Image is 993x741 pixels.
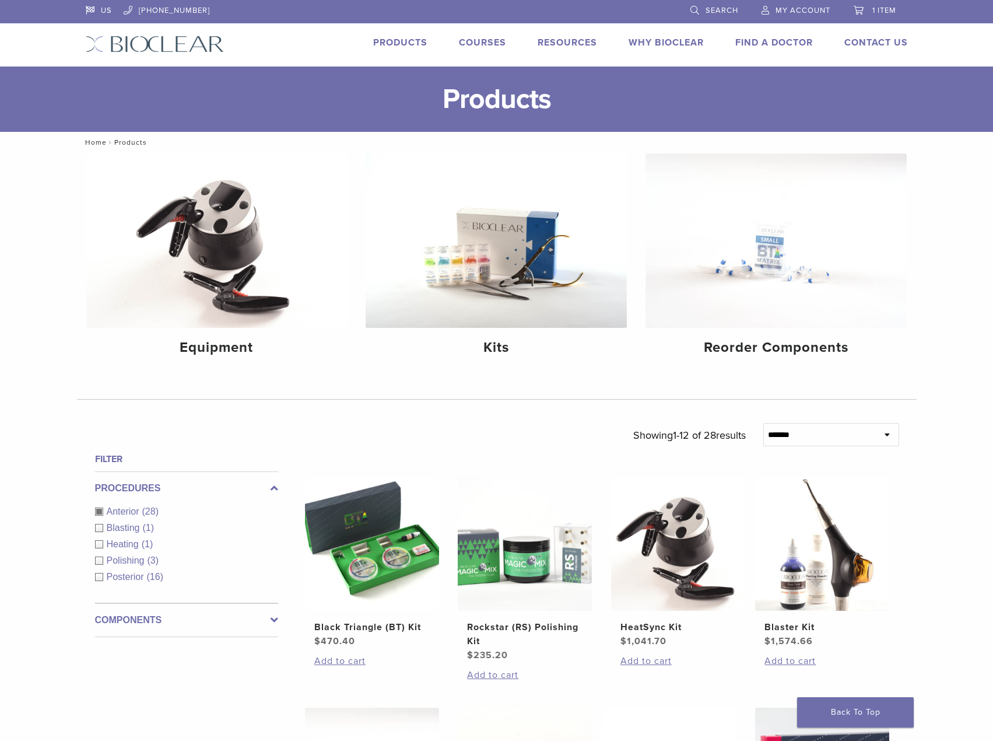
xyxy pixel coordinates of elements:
a: Why Bioclear [629,37,704,48]
a: Equipment [86,153,348,366]
nav: Products [77,132,917,153]
a: Home [82,138,107,146]
h4: Reorder Components [655,337,897,358]
img: Bioclear [86,36,224,53]
img: Equipment [86,153,348,328]
a: Rockstar (RS) Polishing KitRockstar (RS) Polishing Kit $235.20 [457,477,593,662]
bdi: 235.20 [467,649,508,661]
h2: HeatSync Kit [620,620,736,634]
bdi: 1,041.70 [620,635,666,647]
span: Heating [107,539,142,549]
a: Resources [538,37,597,48]
img: Blaster Kit [755,477,889,611]
h4: Equipment [96,337,338,358]
span: / [107,139,114,145]
bdi: 1,574.66 [764,635,813,647]
h4: Filter [95,452,278,466]
span: Polishing [107,555,148,565]
span: $ [764,635,771,647]
span: Search [706,6,738,15]
span: (28) [142,506,159,516]
a: HeatSync KitHeatSync Kit $1,041.70 [610,477,746,648]
a: Products [373,37,427,48]
a: Courses [459,37,506,48]
span: $ [314,635,321,647]
h2: Blaster Kit [764,620,880,634]
a: Black Triangle (BT) KitBlack Triangle (BT) Kit $470.40 [304,477,440,648]
a: Add to cart: “Rockstar (RS) Polishing Kit” [467,668,583,682]
a: Blaster KitBlaster Kit $1,574.66 [755,477,890,648]
a: Add to cart: “HeatSync Kit” [620,654,736,668]
bdi: 470.40 [314,635,355,647]
p: Showing results [633,423,746,448]
a: Back To Top [797,697,914,728]
a: Add to cart: “Blaster Kit” [764,654,880,668]
h4: Kits [375,337,617,358]
span: 1 item [872,6,896,15]
span: 1-12 of 28 [673,429,716,442]
span: (1) [142,539,153,549]
span: Anterior [107,506,142,516]
span: (1) [142,523,154,533]
span: Blasting [107,523,143,533]
img: HeatSync Kit [611,477,745,611]
a: Reorder Components [645,153,907,366]
h2: Black Triangle (BT) Kit [314,620,430,634]
h2: Rockstar (RS) Polishing Kit [467,620,583,648]
a: Find A Doctor [735,37,813,48]
img: Black Triangle (BT) Kit [305,477,439,611]
img: Rockstar (RS) Polishing Kit [458,477,592,611]
span: (3) [147,555,159,565]
span: (16) [147,572,163,582]
a: Add to cart: “Black Triangle (BT) Kit” [314,654,430,668]
label: Components [95,613,278,627]
span: $ [467,649,473,661]
a: Contact Us [844,37,908,48]
img: Kits [366,153,627,328]
a: Kits [366,153,627,366]
span: Posterior [107,572,147,582]
label: Procedures [95,481,278,495]
span: My Account [776,6,830,15]
img: Reorder Components [645,153,907,328]
span: $ [620,635,627,647]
